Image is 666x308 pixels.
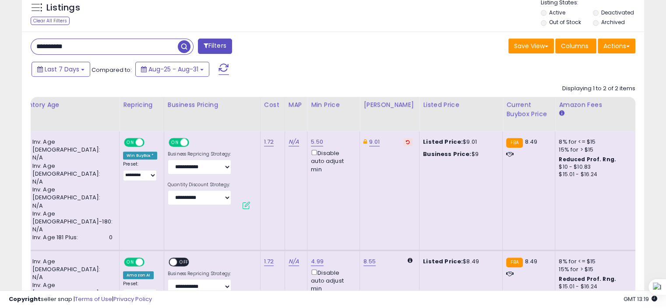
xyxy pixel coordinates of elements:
span: Inv. Age [DEMOGRAPHIC_DATA]: [32,258,113,273]
div: 8% for <= $15 [559,258,631,266]
span: N/A [32,202,43,210]
div: 8% for <= $15 [559,138,631,146]
div: Current Buybox Price [506,100,551,119]
span: Inv. Age [DEMOGRAPHIC_DATA]: [32,281,113,297]
span: Compared to: [92,66,132,74]
button: Columns [555,39,596,53]
a: 9.01 [369,138,380,146]
div: Amazon Fees [559,100,634,110]
div: 15% for > $15 [559,266,631,273]
b: Business Price: [423,150,471,158]
span: Columns [561,42,588,50]
span: 8.49 [525,138,538,146]
div: $9.01 [423,138,496,146]
div: Amazon AI [123,271,154,279]
a: N/A [289,257,299,266]
a: 5.50 [311,138,323,146]
strong: Copyright [9,295,41,303]
label: Out of Stock [549,18,581,26]
label: Quantity Discount Strategy: [168,182,231,188]
span: ON [125,139,136,146]
button: Last 7 Days [32,62,90,77]
a: N/A [289,138,299,146]
label: Active [549,9,565,16]
div: Preset: [123,161,157,181]
span: ON [169,139,180,146]
div: Disable auto adjust min [311,148,353,173]
div: MAP [289,100,303,110]
div: $15.01 - $16.24 [559,171,631,178]
span: N/A [32,273,43,281]
label: Deactivated [601,9,634,16]
a: Terms of Use [75,295,112,303]
small: Amazon Fees. [559,110,564,117]
button: Filters [198,39,232,54]
label: Archived [601,18,624,26]
div: $9 [423,150,496,158]
div: Displaying 1 to 2 of 2 items [562,85,635,93]
div: Preset: [123,281,157,301]
span: Last 7 Days [45,65,79,74]
a: Privacy Policy [113,295,152,303]
a: 1.72 [264,138,274,146]
div: seller snap | | [9,295,152,304]
span: 8.49 [525,257,538,266]
span: 2025-09-8 13:19 GMT [624,295,657,303]
div: Cost [264,100,281,110]
span: OFF [177,258,191,266]
div: Win BuyBox * [123,152,157,159]
h5: Listings [46,2,80,14]
div: Disable auto adjust min [311,268,353,293]
label: Business Repricing Strategy: [168,151,231,157]
span: ON [125,258,136,266]
b: Listed Price: [423,138,463,146]
span: Inv. Age 181 Plus: [32,234,78,241]
div: Min Price [311,100,356,110]
a: 1.72 [264,257,274,266]
span: N/A [32,178,43,186]
span: Aug-25 - Aug-31 [148,65,198,74]
a: 4.99 [311,257,324,266]
b: Reduced Prof. Rng. [559,275,616,283]
div: Inventory Age [15,100,116,110]
span: Inv. Age [DEMOGRAPHIC_DATA]-180: [32,210,113,226]
span: OFF [143,258,157,266]
span: OFF [143,139,157,146]
div: 15% for > $15 [559,146,631,154]
button: Aug-25 - Aug-31 [135,62,209,77]
a: 8.55 [363,257,376,266]
span: Inv. Age [DEMOGRAPHIC_DATA]: [32,162,113,178]
div: Repricing [123,100,160,110]
span: Inv. Age [DEMOGRAPHIC_DATA]: [32,138,113,154]
button: Save View [508,39,554,53]
span: N/A [32,154,43,162]
label: Business Repricing Strategy: [168,271,231,277]
div: Business Pricing [168,100,257,110]
button: Actions [598,39,635,53]
div: $8.49 [423,258,496,266]
b: Reduced Prof. Rng. [559,156,616,163]
small: FBA [506,258,522,267]
b: Listed Price: [423,257,463,266]
small: FBA [506,138,522,148]
div: Clear All Filters [31,17,70,25]
div: [PERSON_NAME] [363,100,416,110]
span: Inv. Age [DEMOGRAPHIC_DATA]: [32,186,113,202]
span: N/A [32,226,43,234]
span: OFF [188,139,202,146]
span: 0 [109,234,113,241]
div: $10 - $10.83 [559,163,631,171]
div: Listed Price [423,100,499,110]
